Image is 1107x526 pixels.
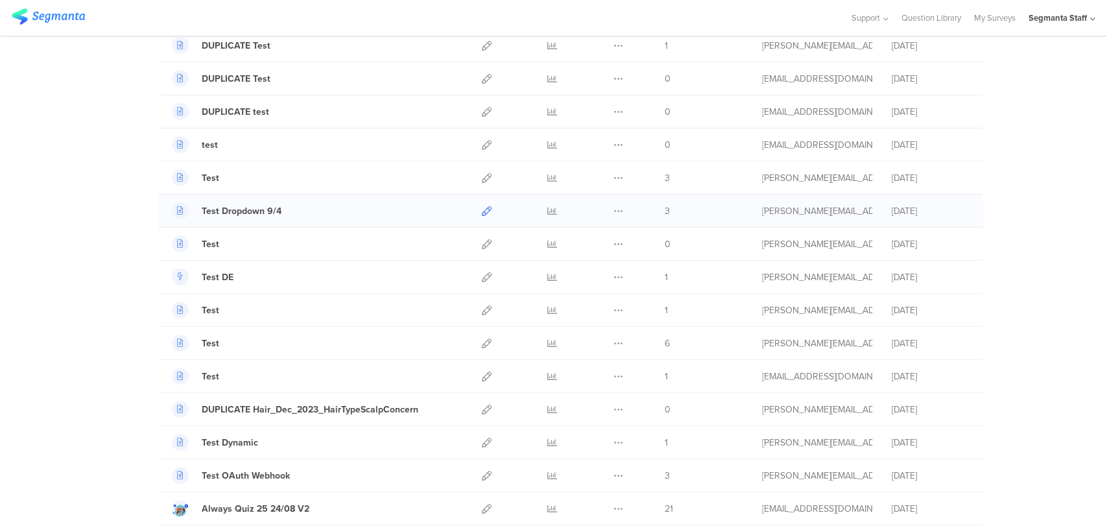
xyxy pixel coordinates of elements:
span: 0 [665,403,671,416]
span: 0 [665,105,671,119]
span: 6 [665,337,670,350]
div: gillat@segmanta.com [762,502,872,516]
div: gillat@segmanta.com [762,138,872,152]
div: [DATE] [892,72,970,86]
a: DUPLICATE test [172,103,269,120]
div: DUPLICATE Test [202,72,270,86]
a: DUPLICATE Hair_Dec_2023_HairTypeScalpConcern [172,401,418,418]
div: [DATE] [892,403,970,416]
div: riel@segmanta.com [762,337,872,350]
div: riel@segmanta.com [762,171,872,185]
span: 1 [665,436,668,449]
a: Test Dynamic [172,434,258,451]
div: raymund@segmanta.com [762,237,872,251]
div: Test [202,304,219,317]
div: [DATE] [892,105,970,119]
div: test [202,138,218,152]
div: [DATE] [892,204,970,218]
a: Test Dropdown 9/4 [172,202,281,219]
span: 1 [665,270,668,284]
span: 0 [665,138,671,152]
img: segmanta logo [12,8,85,25]
div: [DATE] [892,138,970,152]
span: 3 [665,171,670,185]
div: riel@segmanta.com [762,304,872,317]
span: 0 [665,72,671,86]
span: 1 [665,370,668,383]
span: 1 [665,39,668,53]
div: Always Quiz 25 24/08 V2 [202,502,309,516]
span: 3 [665,204,670,218]
div: [DATE] [892,370,970,383]
a: Test [172,335,219,352]
div: DUPLICATE Hair_Dec_2023_HairTypeScalpConcern [202,403,418,416]
div: [DATE] [892,502,970,516]
div: raymund@segmanta.com [762,204,872,218]
div: [DATE] [892,304,970,317]
span: 21 [665,502,673,516]
div: gillat@segmanta.com [762,370,872,383]
a: DUPLICATE Test [172,37,270,54]
div: [DATE] [892,469,970,483]
div: DUPLICATE test [202,105,269,119]
div: riel@segmanta.com [762,469,872,483]
div: Test [202,337,219,350]
span: Support [851,12,880,24]
span: 1 [665,304,668,317]
div: Test [202,171,219,185]
div: riel@segmanta.com [762,39,872,53]
div: [DATE] [892,436,970,449]
div: riel@segmanta.com [762,270,872,284]
div: [DATE] [892,237,970,251]
div: Test Dropdown 9/4 [202,204,281,218]
span: 3 [665,469,670,483]
div: gillat@segmanta.com [762,72,872,86]
a: test [172,136,218,153]
a: Always Quiz 25 24/08 V2 [172,500,309,517]
div: [DATE] [892,171,970,185]
a: Test [172,368,219,385]
div: Test [202,370,219,383]
div: gillat@segmanta.com [762,105,872,119]
div: Test OAuth Webhook [202,469,290,483]
a: Test DE [172,269,233,285]
div: DUPLICATE Test [202,39,270,53]
a: Test [172,235,219,252]
div: Test Dynamic [202,436,258,449]
span: 0 [665,237,671,251]
a: Test OAuth Webhook [172,467,290,484]
div: [DATE] [892,337,970,350]
a: Test [172,169,219,186]
a: Test [172,302,219,318]
div: raymund@segmanta.com [762,436,872,449]
div: Test [202,237,219,251]
div: Test DE [202,270,233,284]
div: [DATE] [892,39,970,53]
div: Segmanta Staff [1029,12,1087,24]
a: DUPLICATE Test [172,70,270,87]
div: riel@segmanta.com [762,403,872,416]
div: [DATE] [892,270,970,284]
